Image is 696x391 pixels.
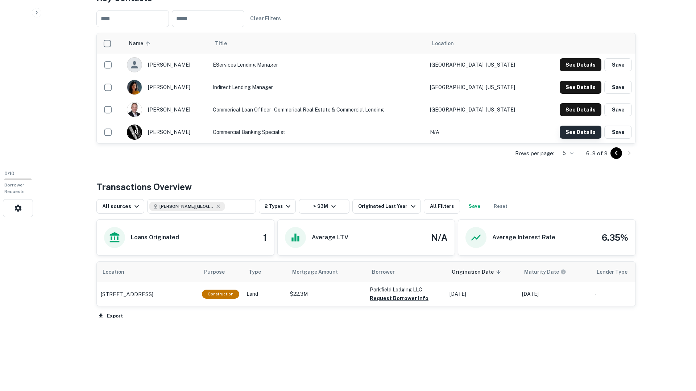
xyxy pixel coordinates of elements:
td: eServices Lending Manager [209,54,426,76]
button: See Details [560,103,601,116]
button: Request Borrower Info [370,294,428,303]
span: [PERSON_NAME][GEOGRAPHIC_DATA], [GEOGRAPHIC_DATA] [159,203,214,210]
div: scrollable content [97,33,635,143]
button: See Details [560,81,601,94]
td: Commercial Banking Specialist [209,121,426,143]
h4: 1 [263,231,267,244]
button: Save [604,81,632,94]
h4: 6.35% [602,231,628,244]
span: Type [249,268,270,276]
th: Title [209,33,426,54]
td: N/A [426,121,539,143]
th: Mortgage Amount [286,262,366,282]
span: Borrower [372,268,395,276]
th: Name [123,33,209,54]
button: See Details [560,126,601,139]
td: Commerical Loan Officer - Commerical Real Estate & Commercial Lending [209,98,426,121]
button: Reset [489,199,512,214]
button: > $3M [299,199,349,214]
div: scrollable content [97,262,635,306]
p: [DATE] [449,290,515,298]
span: Location [432,39,454,48]
p: Land [246,290,283,298]
th: Type [243,262,286,282]
p: 6–9 of 9 [586,149,608,158]
span: Location [103,268,134,276]
p: Rows per page: [515,149,554,158]
p: - [594,290,652,298]
span: Lender Type [597,268,627,276]
h4: Transactions Overview [96,180,192,193]
h4: N/A [431,231,447,244]
td: [GEOGRAPHIC_DATA], [US_STATE] [426,98,539,121]
td: [GEOGRAPHIC_DATA], [US_STATE] [426,76,539,98]
button: Save [604,58,632,71]
th: Lender Type [591,262,656,282]
span: Maturity dates displayed may be estimated. Please contact the lender for the most accurate maturi... [524,268,576,276]
th: Maturity dates displayed may be estimated. Please contact the lender for the most accurate maturi... [518,262,591,282]
p: [STREET_ADDRESS] [100,290,153,299]
td: [GEOGRAPHIC_DATA], [US_STATE] [426,54,539,76]
div: [PERSON_NAME] [127,125,206,140]
p: $22.3M [290,290,362,298]
p: [DATE] [522,290,587,298]
th: Purpose [198,262,243,282]
p: Parkfield Lodging LLC [370,286,442,294]
span: Borrower Requests [4,182,25,194]
span: Title [215,39,236,48]
button: Originated Last Year [352,199,420,214]
span: Name [129,39,153,48]
h6: Maturity Date [524,268,559,276]
button: 2 Types [259,199,296,214]
div: All sources [102,202,141,211]
h6: Average Interest Rate [492,233,555,242]
p: L G [131,128,138,136]
button: Save [604,126,632,139]
div: 5 [557,148,575,159]
span: Origination Date [452,268,503,276]
span: Purpose [204,268,234,276]
span: Mortgage Amount [292,268,347,276]
div: [PERSON_NAME] [127,102,206,117]
div: This loan purpose was for construction [202,290,239,299]
span: 0 / 10 [4,171,14,176]
h6: Loans Originated [131,233,179,242]
button: Save your search to get updates of matches that match your search criteria. [463,199,486,214]
a: [STREET_ADDRESS] [100,290,195,299]
img: 1741707526457 [127,102,142,117]
button: Save [604,103,632,116]
th: Location [426,33,539,54]
button: All sources [96,199,144,214]
div: Originated Last Year [358,202,417,211]
th: Location [97,262,198,282]
th: Origination Date [446,262,518,282]
div: [PERSON_NAME] [127,80,206,95]
button: See Details [560,58,601,71]
div: [PERSON_NAME] [127,57,206,72]
button: Clear Filters [247,12,284,25]
iframe: Chat Widget [660,333,696,368]
h6: Average LTV [312,233,348,242]
td: Indirect Lending Manager [209,76,426,98]
button: All Filters [424,199,460,214]
button: Go to previous page [610,147,622,159]
div: Maturity dates displayed may be estimated. Please contact the lender for the most accurate maturi... [524,268,566,276]
th: Borrower [366,262,446,282]
img: 1632174182910 [127,80,142,94]
button: Export [96,311,125,321]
